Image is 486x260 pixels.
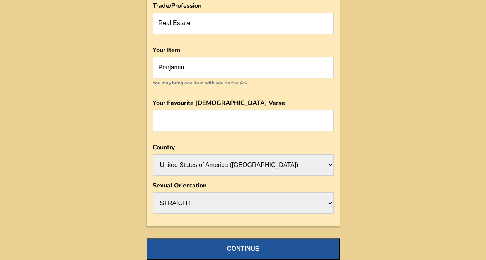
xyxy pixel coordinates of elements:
[153,46,334,54] label: Your Item
[153,182,334,189] label: Sexual Orientation
[153,144,334,151] label: Country
[153,80,249,86] p: You may bring one item with you on the Ark.
[147,238,340,260] button: CONTINUE
[153,99,334,107] label: Your Favourite [DEMOGRAPHIC_DATA] Verse
[153,2,334,10] label: Trade/Profession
